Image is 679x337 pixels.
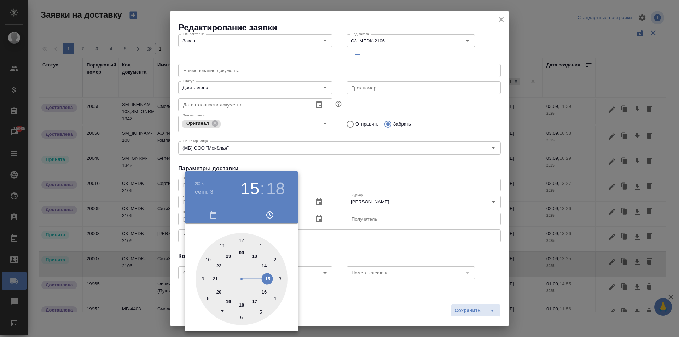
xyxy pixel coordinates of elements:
button: 15 [240,179,259,199]
button: сент. 3 [195,188,214,196]
h3: : [260,179,265,199]
button: 2025 [195,181,204,186]
button: 18 [266,179,285,199]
